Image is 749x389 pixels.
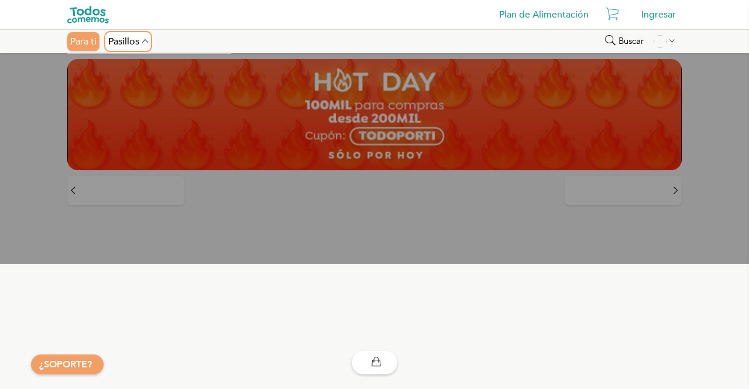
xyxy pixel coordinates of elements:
a: Plan de Alimentación [493,3,595,26]
div: Para ti [67,32,99,51]
div: Ingresar [635,3,682,26]
span: Buscar [619,36,644,46]
button: ¿SOPORTE? [31,354,104,374]
div: Pasillos [105,32,151,51]
a: ¿SOPORTE? [39,358,92,371]
img: todoscomemos [67,6,109,23]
